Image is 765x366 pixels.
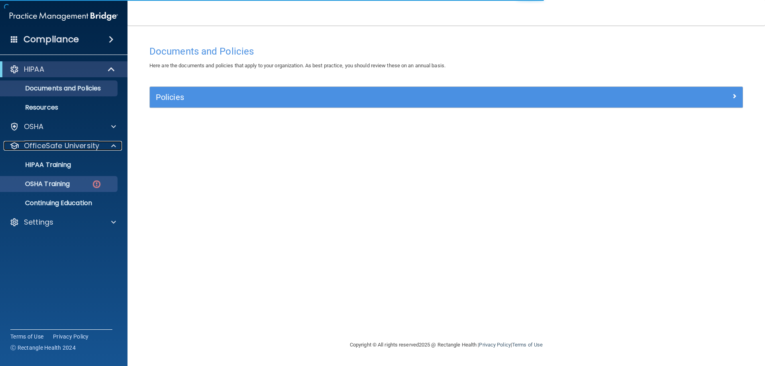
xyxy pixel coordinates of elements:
img: PMB logo [10,8,118,24]
a: Privacy Policy [479,342,510,348]
a: Terms of Use [10,333,43,341]
p: Documents and Policies [5,84,114,92]
p: HIPAA [24,65,44,74]
h5: Policies [156,93,588,102]
a: Privacy Policy [53,333,89,341]
p: OSHA Training [5,180,70,188]
p: Resources [5,104,114,112]
a: OfficeSafe University [10,141,116,151]
a: OSHA [10,122,116,131]
p: Continuing Education [5,199,114,207]
a: Terms of Use [512,342,543,348]
h4: Compliance [24,34,79,45]
span: Ⓒ Rectangle Health 2024 [10,344,76,352]
iframe: Drift Widget Chat Controller [627,309,755,341]
h4: Documents and Policies [149,46,743,57]
a: Policies [156,91,737,104]
img: danger-circle.6113f641.png [92,179,102,189]
div: Copyright © All rights reserved 2025 @ Rectangle Health | | [301,332,592,358]
span: Here are the documents and policies that apply to your organization. As best practice, you should... [149,63,445,69]
a: HIPAA [10,65,116,74]
a: Settings [10,217,116,227]
p: HIPAA Training [5,161,71,169]
p: Settings [24,217,53,227]
p: OfficeSafe University [24,141,99,151]
p: OSHA [24,122,44,131]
